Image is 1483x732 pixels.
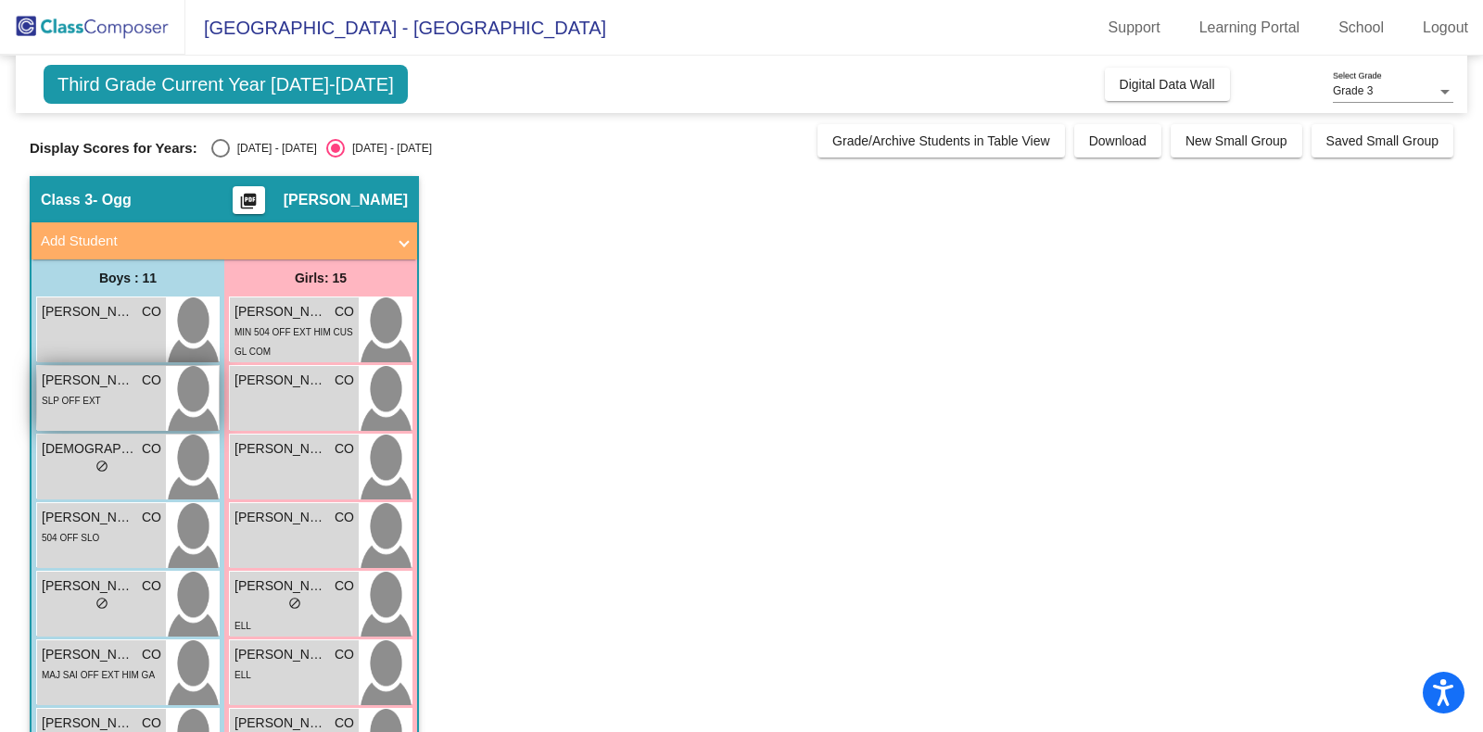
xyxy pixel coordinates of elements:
span: do_not_disturb_alt [95,597,108,610]
span: [PERSON_NAME] [42,576,134,596]
span: CO [142,645,161,664]
span: [GEOGRAPHIC_DATA] - [GEOGRAPHIC_DATA] [185,13,606,43]
mat-expansion-panel-header: Add Student [32,222,417,259]
span: SLP OFF EXT [42,396,101,406]
div: [DATE] - [DATE] [345,140,432,157]
span: do_not_disturb_alt [288,597,301,610]
span: CO [335,645,354,664]
span: [DEMOGRAPHIC_DATA][PERSON_NAME] [42,439,134,459]
span: [PERSON_NAME] [234,371,327,390]
span: CO [335,576,354,596]
span: CO [142,302,161,322]
span: Grade/Archive Students in Table View [832,133,1050,148]
button: Print Students Details [233,186,265,214]
span: [PERSON_NAME] [234,576,327,596]
span: CO [142,576,161,596]
span: Download [1089,133,1147,148]
span: do_not_disturb_alt [95,460,108,473]
a: School [1324,13,1399,43]
mat-radio-group: Select an option [211,139,432,158]
span: [PERSON_NAME] [234,508,327,527]
button: Digital Data Wall [1105,68,1230,101]
span: [PERSON_NAME] [42,508,134,527]
span: Saved Small Group [1326,133,1439,148]
button: New Small Group [1171,124,1302,158]
span: Third Grade Current Year [DATE]-[DATE] [44,65,408,104]
mat-panel-title: Add Student [41,231,386,252]
span: Digital Data Wall [1120,77,1215,92]
span: CO [335,371,354,390]
div: [DATE] - [DATE] [230,140,317,157]
span: New Small Group [1185,133,1287,148]
button: Grade/Archive Students in Table View [818,124,1065,158]
span: CO [142,371,161,390]
span: CO [335,439,354,459]
span: [PERSON_NAME] [234,439,327,459]
span: ELL [234,621,251,631]
span: [PERSON_NAME] [42,302,134,322]
span: [PERSON_NAME] [234,645,327,664]
button: Saved Small Group [1312,124,1453,158]
span: MIN 504 OFF EXT HIM CUS GL COM [234,327,353,357]
span: [PERSON_NAME] [234,302,327,322]
span: 504 OFF SLO [42,533,99,543]
a: Learning Portal [1185,13,1315,43]
mat-icon: picture_as_pdf [237,192,260,218]
a: Logout [1408,13,1483,43]
span: Grade 3 [1333,84,1373,97]
span: CO [335,302,354,322]
div: Girls: 15 [224,259,417,297]
a: Support [1094,13,1175,43]
span: MAJ SAI OFF EXT HIM GA [42,670,155,680]
span: ELL [234,670,251,680]
span: [PERSON_NAME] [284,191,408,209]
span: CO [142,439,161,459]
span: CO [335,508,354,527]
span: - Ogg [93,191,132,209]
span: [PERSON_NAME] [42,645,134,664]
span: CO [142,508,161,527]
button: Download [1074,124,1161,158]
span: Class 3 [41,191,93,209]
div: Boys : 11 [32,259,224,297]
span: Display Scores for Years: [30,140,197,157]
span: [PERSON_NAME] [42,371,134,390]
